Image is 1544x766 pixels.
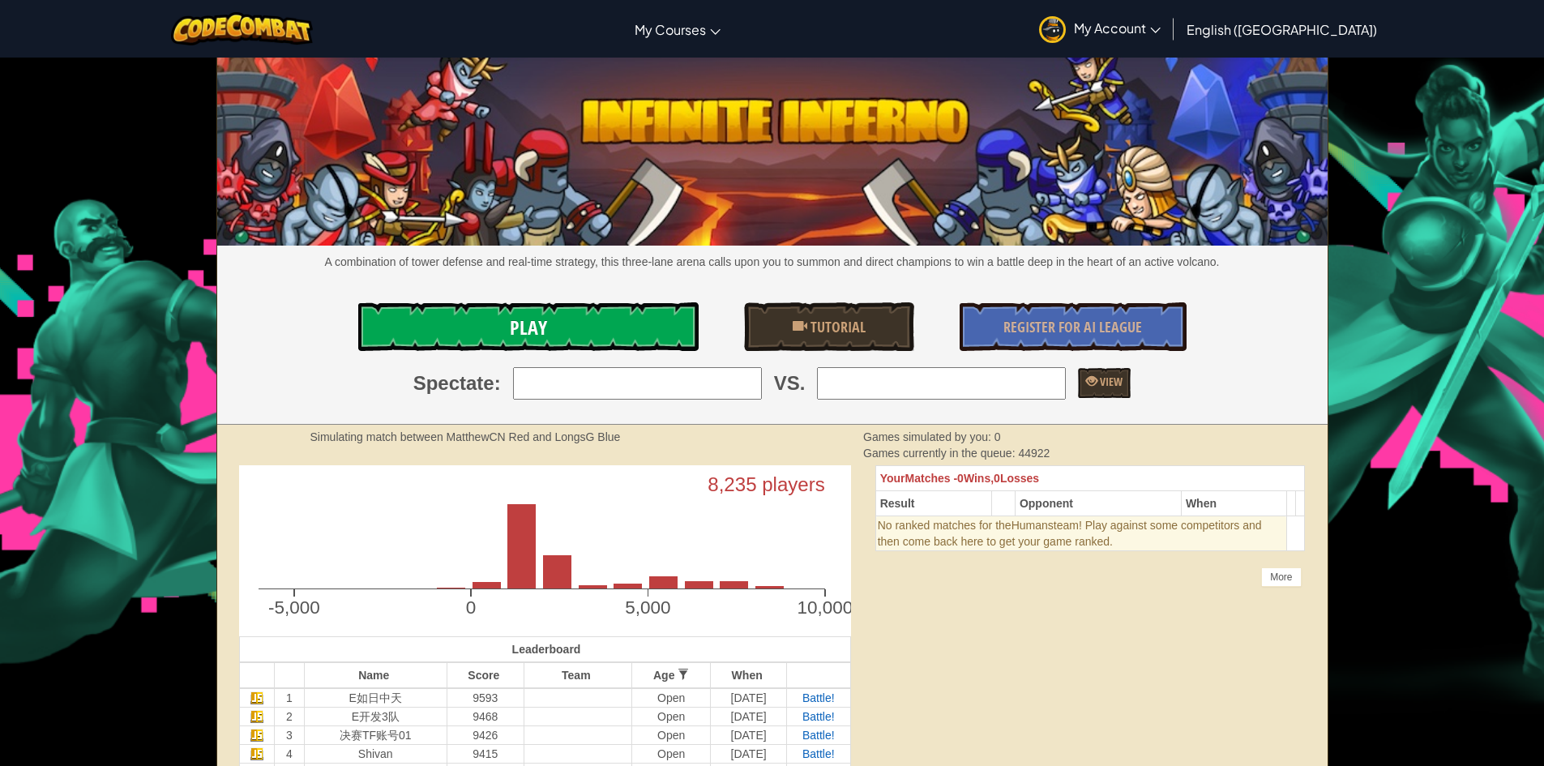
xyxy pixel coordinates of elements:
span: Your [880,472,905,485]
th: Name [304,662,447,688]
a: Battle! [802,710,835,723]
span: My Courses [635,21,706,38]
td: 9468 [447,708,524,726]
span: : [494,370,501,397]
td: Open [631,708,711,726]
span: team! Play against some competitors and then come back here to get your game ranked. [878,519,1262,548]
a: English ([GEOGRAPHIC_DATA]) [1178,7,1385,51]
img: CodeCombat logo [171,12,313,45]
th: When [1181,491,1287,516]
td: Humans [875,516,1287,551]
span: 0 [994,430,1001,443]
span: Games simulated by you: [863,430,994,443]
td: E开发3队 [304,708,447,726]
img: Infinite Inferno [217,51,1328,246]
td: Open [631,688,711,708]
th: Opponent [1015,491,1181,516]
th: 0 0 [875,466,1305,491]
div: More [1261,567,1301,587]
td: [DATE] [711,708,786,726]
td: 1 [275,688,304,708]
span: Wins, [964,472,994,485]
span: Games currently in the queue: [863,447,1018,460]
a: Battle! [802,691,835,704]
span: Register for AI League [1003,317,1142,337]
td: 9426 [447,726,524,745]
td: [DATE] [711,726,786,745]
span: Losses [1000,472,1039,485]
p: A combination of tower defense and real-time strategy, this three-lane arena calls upon you to su... [217,254,1328,270]
text: 10,000 [797,597,853,618]
a: My Account [1031,3,1169,54]
td: E如日中天 [304,688,447,708]
td: 4 [275,745,304,764]
a: Register for AI League [960,302,1187,351]
span: My Account [1074,19,1161,36]
td: [DATE] [711,688,786,708]
a: Tutorial [744,302,914,351]
th: Team [524,662,631,688]
span: English ([GEOGRAPHIC_DATA]) [1187,21,1377,38]
span: No ranked matches for the [878,519,1012,532]
td: 9593 [447,688,524,708]
strong: Simulating match between MatthewCN Red and LongsG Blue [310,430,621,443]
a: Battle! [802,729,835,742]
span: 44922 [1018,447,1050,460]
th: Result [875,491,991,516]
span: View [1097,374,1123,389]
text: 0 [465,597,476,618]
text: 8,235 players [708,473,825,495]
td: 9415 [447,745,524,764]
img: avatar [1039,16,1066,43]
th: Score [447,662,524,688]
span: VS. [774,370,806,397]
span: Leaderboard [512,643,581,656]
td: 3 [275,726,304,745]
td: Open [631,745,711,764]
text: 5,000 [625,597,670,618]
a: My Courses [627,7,729,51]
th: Age [631,662,711,688]
td: 2 [275,708,304,726]
th: When [711,662,786,688]
span: Play [510,315,547,340]
span: Spectate [413,370,494,397]
td: Shivan [304,745,447,764]
a: Battle! [802,747,835,760]
span: Tutorial [807,317,866,337]
td: 决赛TF账号01 [304,726,447,745]
text: -5,000 [267,597,319,618]
td: [DATE] [711,745,786,764]
span: Matches - [905,472,958,485]
td: Open [631,726,711,745]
